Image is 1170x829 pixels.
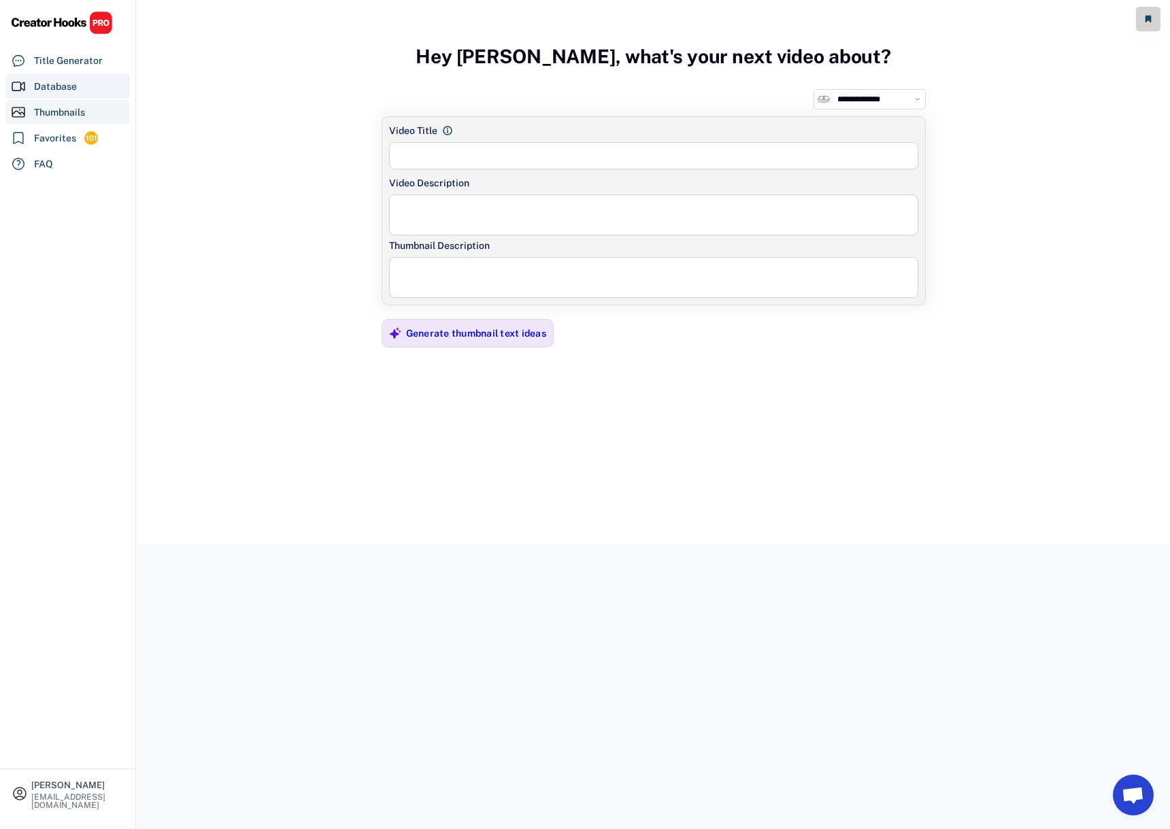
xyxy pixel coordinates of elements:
div: Title Generator [34,54,103,68]
div: Generate thumbnail text ideas [406,327,546,339]
div: Video Title [389,124,437,138]
a: Open chat [1113,775,1154,815]
img: CHPRO%20Logo.svg [11,11,113,35]
div: Database [34,80,77,94]
div: [PERSON_NAME] [31,781,124,790]
div: Thumbnails [34,105,85,120]
h3: Hey [PERSON_NAME], what's your next video about? [416,31,891,82]
div: 101 [84,133,98,144]
div: Favorites [34,131,76,146]
div: Video Description [389,176,918,190]
div: FAQ [34,157,53,171]
div: [EMAIL_ADDRESS][DOMAIN_NAME] [31,793,124,809]
img: unnamed.jpg [818,93,830,105]
div: Thumbnail Description [389,239,918,253]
